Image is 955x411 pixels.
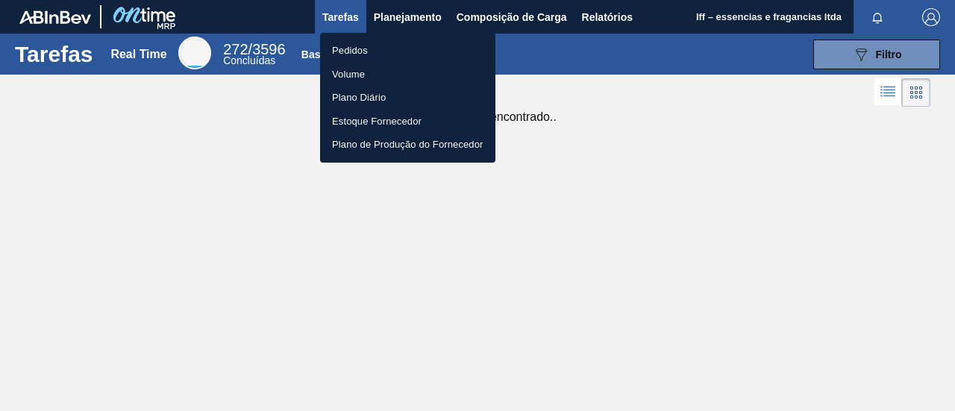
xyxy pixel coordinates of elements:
a: Estoque Fornecedor [320,110,495,134]
a: Plano de Produção do Fornecedor [320,133,495,157]
a: Pedidos [320,39,495,63]
a: Plano Diário [320,86,495,110]
a: Volume [320,63,495,87]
